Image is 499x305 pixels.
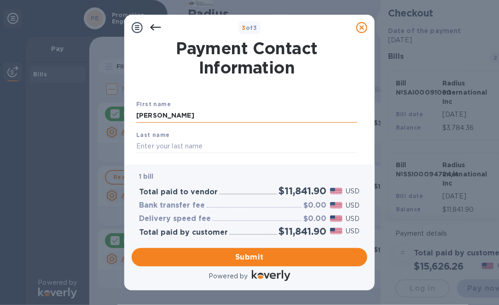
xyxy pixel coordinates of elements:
[303,215,326,223] h3: $0.00
[330,188,342,194] img: USD
[252,270,290,281] img: Logo
[132,248,367,266] button: Submit
[279,226,326,237] h2: $11,841.90
[139,188,218,197] h3: Total paid to vendor
[303,201,326,210] h3: $0.00
[242,24,257,31] b: of 3
[139,215,211,223] h3: Delivery speed fee
[346,201,360,210] p: USD
[139,252,360,263] span: Submit
[346,226,360,236] p: USD
[346,214,360,224] p: USD
[330,202,342,209] img: USD
[136,131,170,138] b: Last name
[346,186,360,196] p: USD
[136,101,171,107] b: First name
[139,228,228,237] h3: Total paid by customer
[330,215,342,222] img: USD
[136,139,357,153] input: Enter your last name
[242,24,246,31] span: 3
[136,39,357,77] h1: Payment Contact Information
[279,185,326,197] h2: $11,841.90
[209,271,248,281] p: Powered by
[139,201,205,210] h3: Bank transfer fee
[139,173,154,180] b: 1 bill
[330,228,342,234] img: USD
[136,109,357,123] input: Enter your first name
